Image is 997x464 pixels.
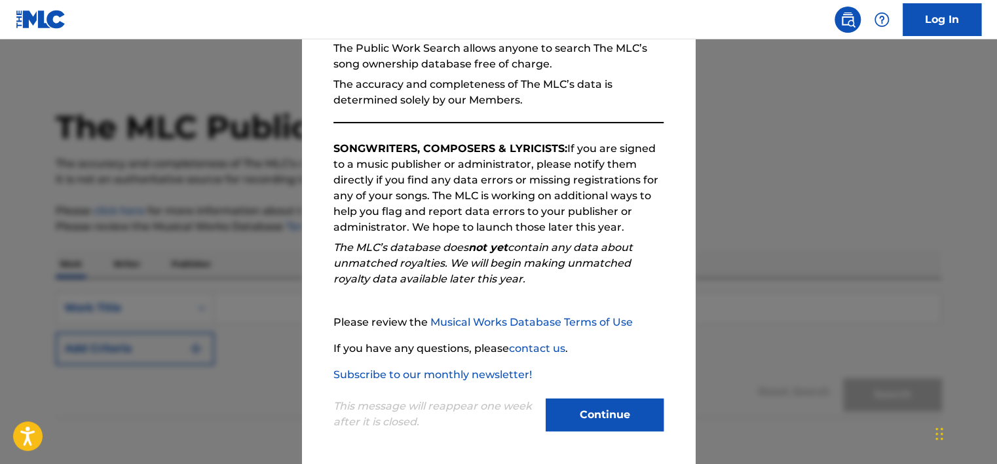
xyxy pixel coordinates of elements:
[333,315,664,330] p: Please review the
[546,398,664,431] button: Continue
[333,142,567,155] strong: SONGWRITERS, COMPOSERS & LYRICISTS:
[931,401,997,464] iframe: Chat Widget
[333,77,664,108] p: The accuracy and completeness of The MLC’s data is determined solely by our Members.
[840,12,856,28] img: search
[509,342,565,355] a: contact us
[333,41,664,72] p: The Public Work Search allows anyone to search The MLC’s song ownership database free of charge.
[903,3,981,36] a: Log In
[869,7,895,33] div: Help
[333,241,633,285] em: The MLC’s database does contain any data about unmatched royalties. We will begin making unmatche...
[430,316,633,328] a: Musical Works Database Terms of Use
[874,12,890,28] img: help
[333,398,538,430] p: This message will reappear one week after it is closed.
[835,7,861,33] a: Public Search
[333,368,532,381] a: Subscribe to our monthly newsletter!
[16,10,66,29] img: MLC Logo
[935,414,943,454] div: Drag
[333,341,664,357] p: If you have any questions, please .
[333,141,664,235] p: If you are signed to a music publisher or administrator, please notify them directly if you find ...
[468,241,508,254] strong: not yet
